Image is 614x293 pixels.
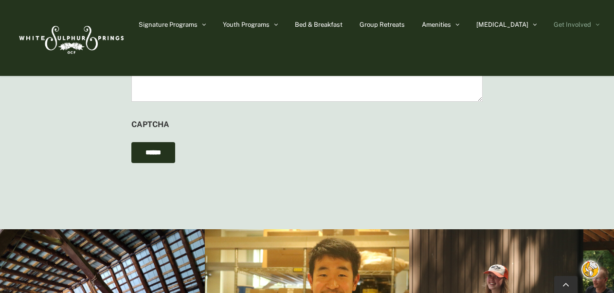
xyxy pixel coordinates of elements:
span: Bed & Breakfast [295,21,343,28]
span: Group Retreats [360,21,405,28]
span: Amenities [422,21,451,28]
span: Get Involved [554,21,591,28]
span: Signature Programs [139,21,198,28]
span: [MEDICAL_DATA] [476,21,528,28]
span: Youth Programs [223,21,270,28]
label: CAPTCHA [131,117,169,131]
img: White Sulphur Springs Logo [15,15,126,61]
